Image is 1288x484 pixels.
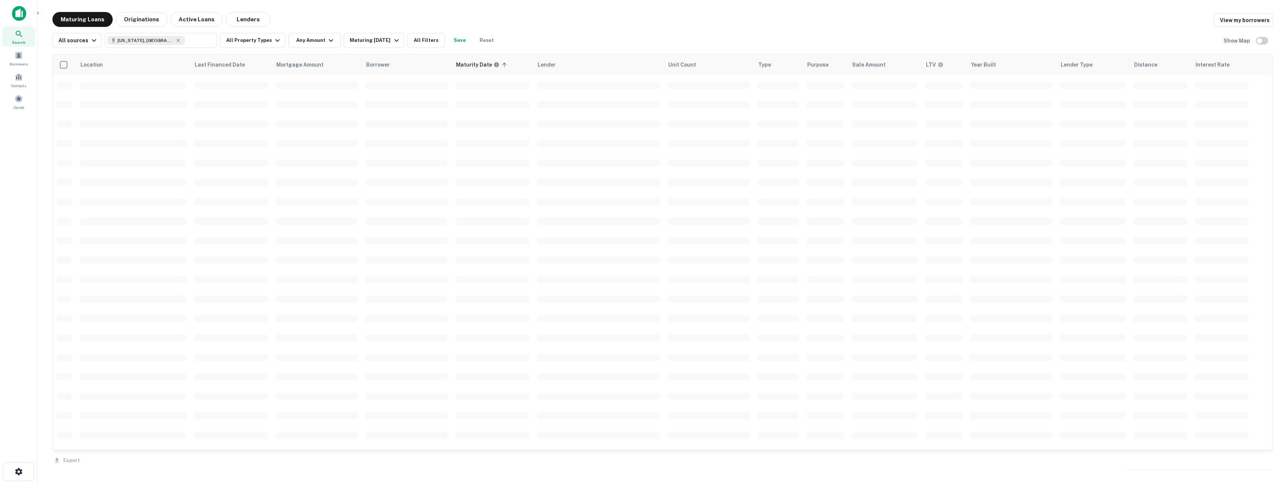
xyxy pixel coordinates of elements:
[276,60,333,69] span: Mortgage Amount
[407,33,445,48] button: All Filters
[11,83,26,89] span: Contacts
[190,54,272,75] th: Last Financed Date
[538,60,556,69] span: Lender
[10,61,28,67] span: Borrowers
[754,54,803,75] th: Type
[1191,54,1252,75] th: Interest Rate
[272,54,362,75] th: Mortgage Amount
[848,54,921,75] th: Sale Amount
[452,54,533,75] th: Maturity dates displayed may be estimated. Please contact the lender for the most accurate maturi...
[170,12,223,27] button: Active Loans
[475,33,499,48] button: Reset
[350,36,401,45] div: Maturing [DATE]
[971,60,1006,69] span: Year Built
[80,60,113,69] span: Location
[52,12,113,27] button: Maturing Loans
[2,27,35,47] a: Search
[1061,60,1093,69] span: Lender Type
[664,54,754,75] th: Unit Count
[195,60,255,69] span: Last Financed Date
[1224,37,1251,45] h6: Show Map
[344,33,404,48] button: Maturing [DATE]
[1134,60,1157,69] span: Distance
[220,33,285,48] button: All Property Types
[1130,54,1191,75] th: Distance
[966,54,1056,75] th: Year Built
[921,54,966,75] th: LTVs displayed on the website are for informational purposes only and may be reported incorrectly...
[58,36,98,45] div: All sources
[926,61,944,69] div: LTVs displayed on the website are for informational purposes only and may be reported incorrectly...
[2,92,35,112] a: Saved
[803,54,848,75] th: Purpose
[288,33,341,48] button: Any Amount
[52,33,102,48] button: All sources
[2,48,35,68] a: Borrowers
[1056,54,1130,75] th: Lender Type
[13,104,24,110] span: Saved
[2,70,35,90] a: Contacts
[852,60,895,69] span: Sale Amount
[226,12,271,27] button: Lenders
[1251,424,1288,460] iframe: Chat Widget
[366,60,390,69] span: Borrower
[362,54,452,75] th: Borrower
[118,37,174,44] span: [US_STATE], [GEOGRAPHIC_DATA]
[12,6,26,21] img: capitalize-icon.png
[807,60,838,69] span: Purpose
[456,61,492,69] h6: Maturity Date
[448,33,472,48] button: Save your search to get updates of matches that match your search criteria.
[116,12,167,27] button: Originations
[533,54,664,75] th: Lender
[758,60,781,69] span: Type
[456,61,499,69] div: Maturity dates displayed may be estimated. Please contact the lender for the most accurate maturi...
[926,61,953,69] span: LTVs displayed on the website are for informational purposes only and may be reported incorrectly...
[76,54,190,75] th: Location
[668,60,706,69] span: Unit Count
[456,61,509,69] span: Maturity dates displayed may be estimated. Please contact the lender for the most accurate maturi...
[926,61,936,69] h6: LTV
[1214,13,1273,27] a: View my borrowers
[12,39,25,45] span: Search
[1196,60,1239,69] span: Interest Rate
